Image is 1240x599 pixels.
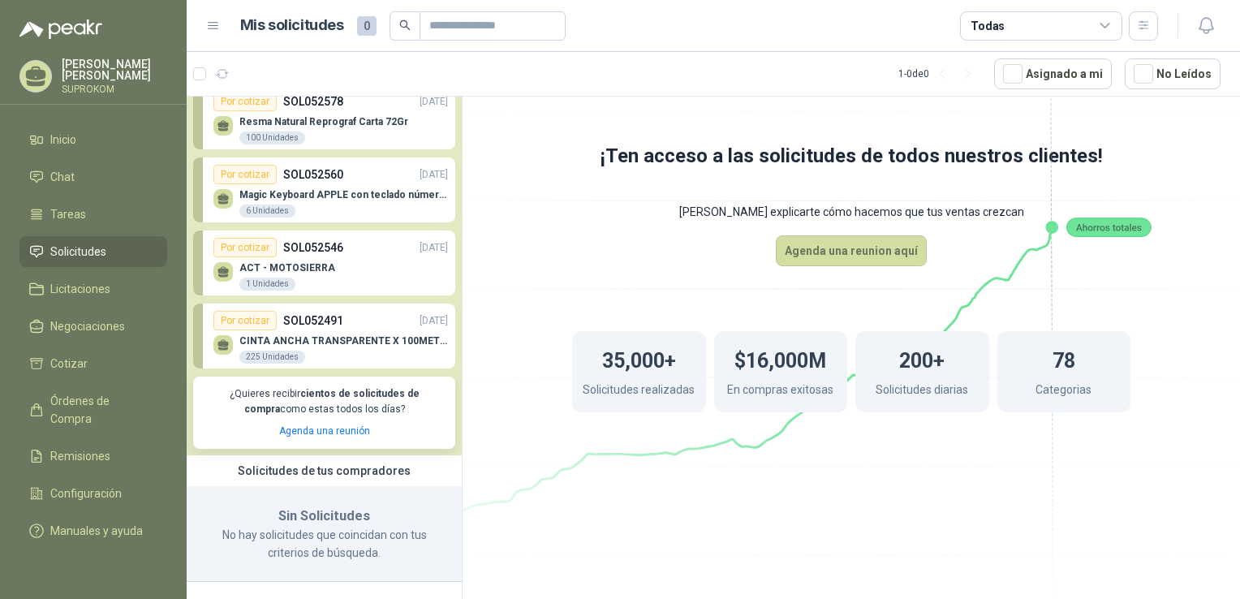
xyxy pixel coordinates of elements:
[50,392,152,428] span: Órdenes de Compra
[971,17,1005,35] div: Todas
[876,381,968,403] p: Solicitudes diarias
[50,205,86,223] span: Tareas
[283,239,343,256] p: SOL052546
[1125,58,1221,89] button: No Leídos
[62,58,167,81] p: [PERSON_NAME] [PERSON_NAME]
[1035,381,1091,403] p: Categorias
[19,19,102,39] img: Logo peakr
[399,19,411,31] span: search
[213,92,277,111] div: Por cotizar
[583,381,695,403] p: Solicitudes realizadas
[50,522,143,540] span: Manuales y ayuda
[19,386,167,434] a: Órdenes de Compra
[239,262,335,274] p: ACT - MOTOSIERRA
[283,312,343,330] p: SOL052491
[213,238,277,257] div: Por cotizar
[244,388,420,415] b: cientos de solicitudes de compra
[279,425,370,437] a: Agenda una reunión
[727,381,833,403] p: En compras exitosas
[187,58,462,455] div: Ocultar SolicitudesPor cotizarSOL052578[DATE] Resma Natural Reprograf Carta 72Gr100 UnidadesPor c...
[19,311,167,342] a: Negociaciones
[239,116,408,127] p: Resma Natural Reprograf Carta 72Gr
[187,455,462,486] div: Solicitudes de tus compradores
[239,205,295,218] div: 6 Unidades
[420,240,448,256] p: [DATE]
[19,274,167,304] a: Licitaciones
[283,93,343,110] p: SOL052578
[239,131,305,144] div: 100 Unidades
[357,16,377,36] span: 0
[734,341,826,377] h1: $16,000M
[420,167,448,183] p: [DATE]
[62,84,167,94] p: SUPROKOM
[239,278,295,291] div: 1 Unidades
[19,124,167,155] a: Inicio
[50,168,75,186] span: Chat
[50,447,110,465] span: Remisiones
[193,304,455,368] a: Por cotizarSOL052491[DATE] CINTA ANCHA TRANSPARENTE X 100METROS225 Unidades
[19,441,167,472] a: Remisiones
[19,162,167,192] a: Chat
[899,341,945,377] h1: 200+
[420,94,448,110] p: [DATE]
[602,341,676,377] h1: 35,000+
[19,199,167,230] a: Tareas
[213,311,277,330] div: Por cotizar
[239,189,448,200] p: Magic Keyboard APPLE con teclado númerico en Español Plateado
[213,165,277,184] div: Por cotizar
[420,313,448,329] p: [DATE]
[240,14,344,37] h1: Mis solicitudes
[19,515,167,546] a: Manuales y ayuda
[50,317,125,335] span: Negociaciones
[206,526,442,562] p: No hay solicitudes que coincidan con tus criterios de búsqueda.
[50,355,88,373] span: Cotizar
[193,84,455,149] a: Por cotizarSOL052578[DATE] Resma Natural Reprograf Carta 72Gr100 Unidades
[203,386,446,417] p: ¿Quieres recibir como estas todos los días?
[898,61,981,87] div: 1 - 0 de 0
[50,131,76,149] span: Inicio
[283,166,343,183] p: SOL052560
[19,236,167,267] a: Solicitudes
[19,478,167,509] a: Configuración
[50,243,106,261] span: Solicitudes
[206,506,442,527] h3: Sin Solicitudes
[239,335,448,347] p: CINTA ANCHA TRANSPARENTE X 100METROS
[50,280,110,298] span: Licitaciones
[50,485,122,502] span: Configuración
[994,58,1112,89] button: Asignado a mi
[19,348,167,379] a: Cotizar
[1053,341,1075,377] h1: 78
[776,235,927,266] button: Agenda una reunion aquí
[193,231,455,295] a: Por cotizarSOL052546[DATE] ACT - MOTOSIERRA1 Unidades
[239,351,305,364] div: 225 Unidades
[193,157,455,222] a: Por cotizarSOL052560[DATE] Magic Keyboard APPLE con teclado númerico en Español Plateado6 Unidades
